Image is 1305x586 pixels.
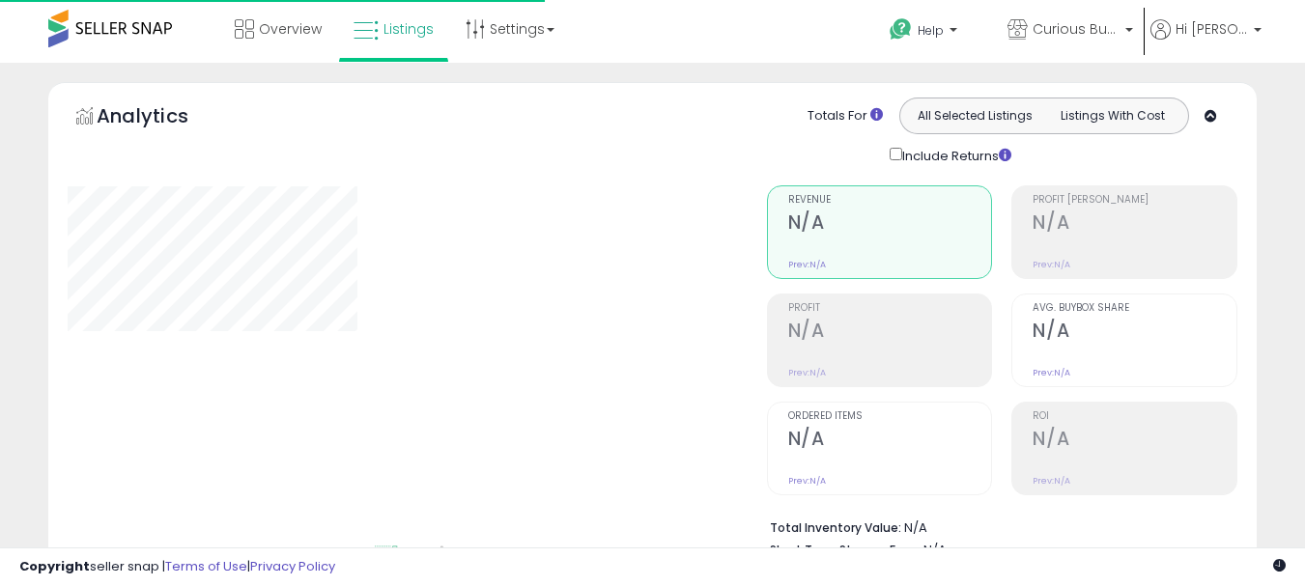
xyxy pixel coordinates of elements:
h5: Analytics [97,102,226,134]
div: Totals For [808,107,883,126]
span: Avg. Buybox Share [1033,303,1236,314]
span: Overview [259,19,322,39]
span: Profit [788,303,992,314]
span: Revenue [788,195,992,206]
div: seller snap | | [19,558,335,576]
small: Prev: N/A [1033,259,1070,270]
span: Hi [PERSON_NAME] [1176,19,1248,39]
span: Profit [PERSON_NAME] [1033,195,1236,206]
small: Prev: N/A [788,367,826,378]
button: Listings With Cost [1043,103,1182,128]
a: Help [874,3,990,63]
span: Ordered Items [788,411,992,422]
h2: N/A [788,428,992,454]
h2: N/A [1033,320,1236,346]
b: Short Term Storage Fees: [770,542,921,558]
a: Privacy Policy [250,557,335,575]
h2: N/A [1033,428,1236,454]
button: All Selected Listings [905,103,1044,128]
small: Prev: N/A [1033,475,1070,487]
h2: N/A [788,211,992,237]
li: N/A [770,515,1223,538]
h2: N/A [1033,211,1236,237]
span: N/A [923,541,947,559]
a: Terms of Use [165,557,247,575]
span: ROI [1033,411,1236,422]
b: Total Inventory Value: [770,519,901,536]
span: Curious Buy Nature [1033,19,1120,39]
small: Prev: N/A [788,259,826,270]
a: Hi [PERSON_NAME] [1150,19,1262,63]
h2: N/A [788,320,992,346]
strong: Copyright [19,557,90,575]
span: Listings [383,19,434,39]
small: Prev: N/A [1033,367,1070,378]
small: Prev: N/A [788,475,826,487]
i: Get Help [889,17,913,42]
div: Include Returns [875,144,1035,166]
span: Help [918,22,944,39]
